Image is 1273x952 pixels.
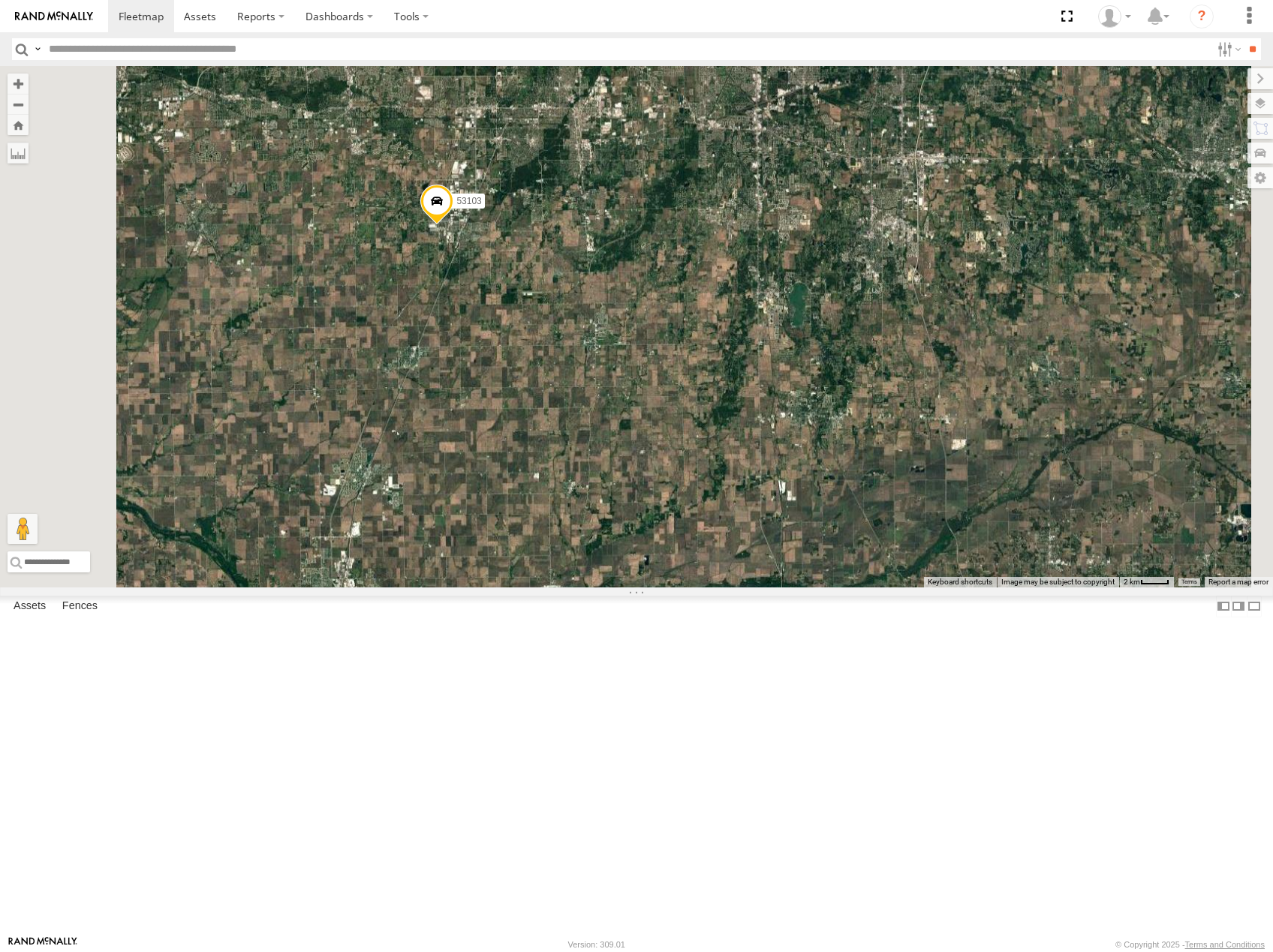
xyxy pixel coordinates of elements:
span: 53103 [456,196,481,206]
a: Report a map error [1208,578,1268,586]
label: Fences [55,596,105,617]
a: Visit our Website [8,937,77,952]
label: Measure [8,143,29,164]
label: Assets [6,596,53,617]
span: Image may be subject to copyright [1001,578,1115,586]
label: Map Settings [1247,167,1273,188]
div: © Copyright 2025 - [1115,940,1265,949]
button: Drag Pegman onto the map to open Street View [8,514,38,544]
label: Search Filter Options [1211,38,1244,60]
span: 2 km [1124,578,1140,586]
button: Zoom Home [8,115,29,135]
div: Version: 309.01 [568,940,625,949]
button: Zoom in [8,74,29,94]
label: Dock Summary Table to the Left [1216,596,1231,617]
button: Map Scale: 2 km per 35 pixels [1119,577,1174,587]
button: Zoom out [8,94,29,115]
a: Terms and Conditions [1185,940,1265,949]
a: Terms (opens in new tab) [1181,579,1197,585]
label: Dock Summary Table to the Right [1231,596,1246,617]
label: Hide Summary Table [1247,596,1262,617]
img: rand-logo.svg [15,11,93,22]
i: ? [1190,5,1214,29]
label: Search Query [32,38,44,60]
div: Miky Transport [1093,5,1136,28]
button: Keyboard shortcuts [928,577,992,587]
